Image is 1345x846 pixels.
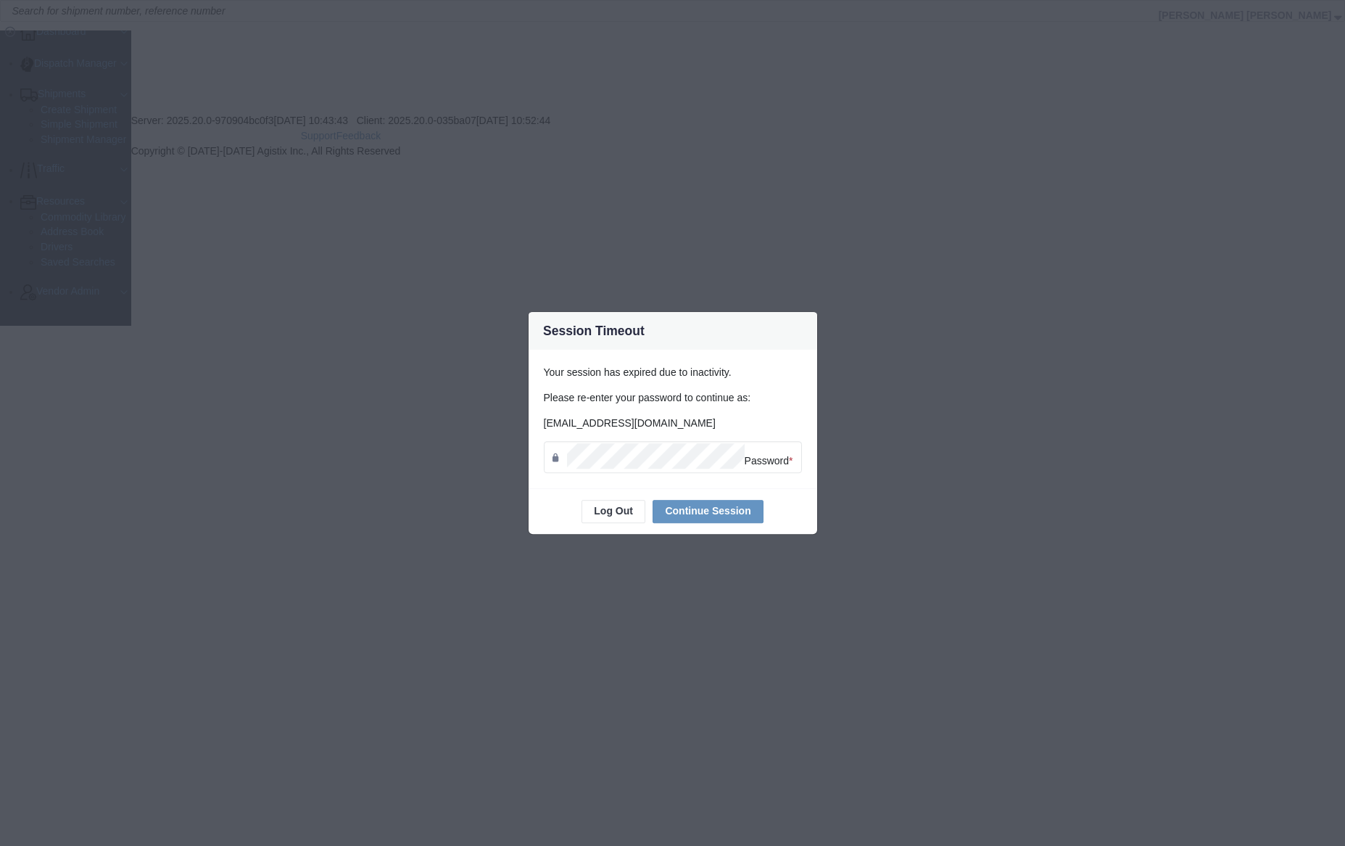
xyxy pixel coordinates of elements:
p: [EMAIL_ADDRESS][DOMAIN_NAME] [544,416,802,431]
h4: Session Timeout [543,321,645,340]
button: Log Out [582,500,645,523]
span: Password [745,455,793,467]
button: Continue Session [653,500,763,523]
p: Please re-enter your password to continue as: [544,390,802,406]
p: Your session has expired due to inactivity. [544,365,802,380]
